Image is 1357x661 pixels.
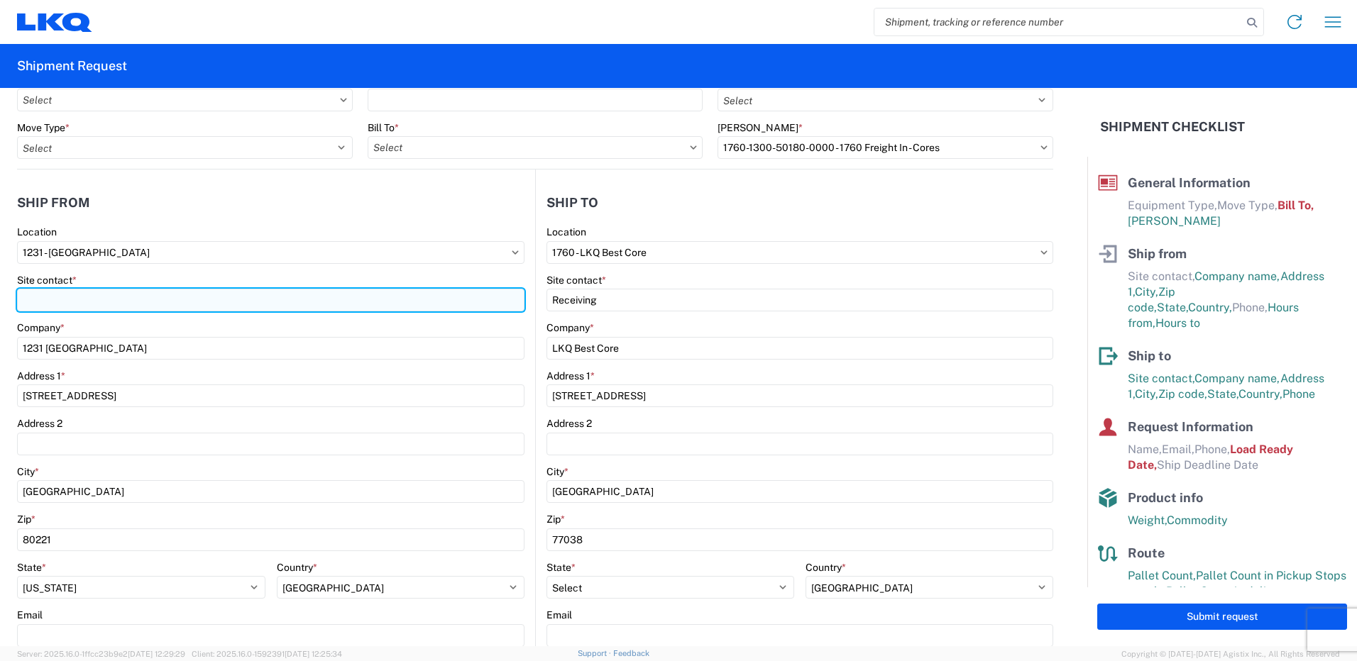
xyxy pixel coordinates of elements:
[1135,285,1158,299] span: City,
[1217,199,1278,212] span: Move Type,
[277,561,317,574] label: Country
[368,136,703,159] input: Select
[1128,199,1217,212] span: Equipment Type,
[1278,199,1314,212] span: Bill To,
[1155,316,1200,330] span: Hours to
[1157,458,1258,472] span: Ship Deadline Date
[718,121,803,134] label: [PERSON_NAME]
[1128,419,1253,434] span: Request Information
[1097,604,1347,630] button: Submit request
[546,609,572,621] label: Email
[1128,348,1171,363] span: Ship to
[128,650,185,658] span: [DATE] 12:29:29
[546,561,576,574] label: State
[1128,569,1346,598] span: Pallet Count in Pickup Stops equals Pallet Count in delivery stops
[1121,648,1340,660] span: Copyright © [DATE]-[DATE] Agistix Inc., All Rights Reserved
[1194,372,1280,385] span: Company name,
[17,274,77,287] label: Site contact
[546,226,586,238] label: Location
[546,513,565,526] label: Zip
[17,465,39,478] label: City
[613,649,649,657] a: Feedback
[1158,387,1207,401] span: Zip code,
[546,241,1053,264] input: Select
[1167,513,1228,527] span: Commodity
[1188,301,1232,314] span: Country,
[17,57,127,74] h2: Shipment Request
[806,561,846,574] label: Country
[1194,270,1280,283] span: Company name,
[1128,214,1221,228] span: [PERSON_NAME]
[17,321,65,334] label: Company
[1128,246,1187,261] span: Ship from
[1128,270,1194,283] span: Site contact,
[285,650,342,658] span: [DATE] 12:25:34
[1232,301,1268,314] span: Phone,
[17,89,353,111] input: Select
[1238,387,1282,401] span: Country,
[1157,301,1188,314] span: State,
[368,121,399,134] label: Bill To
[1100,118,1245,135] h2: Shipment Checklist
[718,136,1053,159] input: Select
[1128,513,1167,527] span: Weight,
[578,649,613,657] a: Support
[17,513,35,526] label: Zip
[1128,175,1251,190] span: General Information
[1135,387,1158,401] span: City,
[546,370,595,382] label: Address 1
[1128,569,1196,582] span: Pallet Count,
[17,417,62,430] label: Address 2
[874,9,1242,35] input: Shipment, tracking or reference number
[546,274,606,287] label: Site contact
[1128,443,1162,456] span: Name,
[17,241,524,264] input: Select
[1207,387,1238,401] span: State,
[546,196,598,210] h2: Ship to
[1162,443,1194,456] span: Email,
[17,609,43,621] label: Email
[546,417,592,430] label: Address 2
[1128,372,1194,385] span: Site contact,
[1128,545,1165,560] span: Route
[546,321,594,334] label: Company
[1128,490,1203,505] span: Product info
[17,226,57,238] label: Location
[17,370,65,382] label: Address 1
[546,465,568,478] label: City
[17,121,70,134] label: Move Type
[17,650,185,658] span: Server: 2025.16.0-1ffcc23b9e2
[17,196,90,210] h2: Ship from
[192,650,342,658] span: Client: 2025.16.0-1592391
[1194,443,1230,456] span: Phone,
[1282,387,1315,401] span: Phone
[17,561,46,574] label: State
